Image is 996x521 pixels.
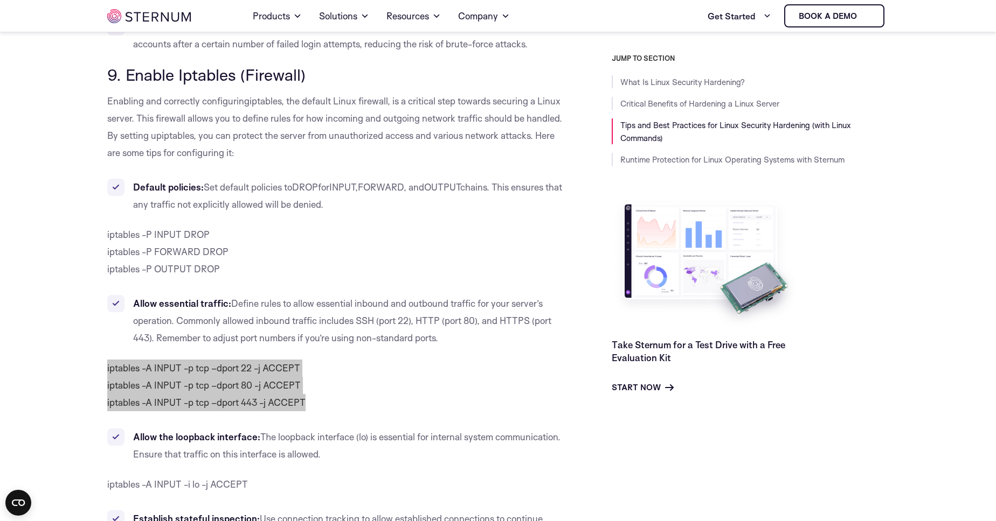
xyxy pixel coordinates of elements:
a: Company [458,1,510,31]
a: Start Now [612,381,674,394]
span: FORWARD [358,181,404,193]
span: iptables -P OUTPUT DROP [107,263,220,274]
span: The loopback interface ( [260,431,359,442]
span: INPUT [329,181,355,193]
span: iptables -A INPUT -p tcp –dport 80 -j ACCEPT [107,379,301,391]
span: iptables [162,130,193,141]
a: Tips and Best Practices for Linux Security Hardening (with Linux Commands) [620,120,851,143]
b: Allow essential traffic: [133,298,231,309]
span: ) is essential for internal system communication. Ensure that traffic on this interface is allowed. [133,431,561,460]
span: , the default Linux firewall, is a critical step towards securing a Linux server. This firewall a... [107,95,562,141]
span: iptables [250,95,281,107]
span: iptables -A INPUT -i lo -j ACCEPT [107,478,248,490]
a: Book a demo [784,4,884,27]
span: Set default policies to [204,181,292,193]
span: lo [359,431,365,442]
a: Runtime Protection for Linux Operating Systems with Sternum [620,154,845,165]
a: What Is Linux Security Hardening? [620,77,745,87]
span: DROP [292,181,318,193]
span: iptables -P INPUT DROP [107,229,210,240]
b: Allow the loopback interface: [133,431,260,442]
span: iptables -A INPUT -p tcp –dport 22 -j ACCEPT [107,362,300,374]
a: Critical Benefits of Hardening a Linux Server [620,98,779,109]
a: Resources [386,1,441,31]
span: Define rules to allow essential inbound and outbound traffic for your server’s operation. Commonl... [133,298,551,343]
img: sternum iot [107,9,191,23]
span: , you can protect the server from unauthorized access and various network attacks. Here are some ... [107,130,555,158]
span: Enabling and correctly configuring [107,95,250,107]
span: , and [404,181,424,193]
img: Take Sternum for a Test Drive with a Free Evaluation Kit [612,196,800,330]
span: OUTPUT [424,181,460,193]
a: Take Sternum for a Test Drive with a Free Evaluation Kit [612,339,785,363]
a: Get Started [708,5,771,27]
span: iptables -A INPUT -p tcp –dport 443 -j ACCEPT [107,397,306,408]
button: Open CMP widget [5,490,31,516]
b: Default policies: [133,181,204,193]
a: Solutions [319,1,369,31]
a: Products [253,1,302,31]
h3: JUMP TO SECTION [612,54,889,62]
span: , [355,181,358,193]
span: chains. This ensures that any traffic not explicitly allowed will be denied. [133,181,562,210]
img: sternum iot [861,12,870,20]
span: 9. Enable Iptables (Firewall) [107,65,306,85]
span: iptables -P FORWARD DROP [107,246,229,257]
span: for [318,181,329,193]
